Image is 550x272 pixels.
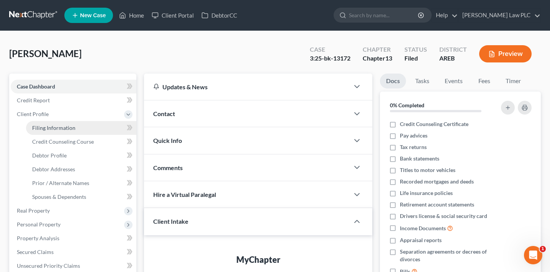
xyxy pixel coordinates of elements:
[17,235,59,241] span: Property Analysis
[400,212,487,220] span: Drivers license & social security card
[26,135,136,149] a: Credit Counseling Course
[380,74,406,88] a: Docs
[32,193,86,200] span: Spouses & Dependents
[17,97,50,103] span: Credit Report
[439,45,467,54] div: District
[439,74,469,88] a: Events
[153,218,188,225] span: Client Intake
[32,138,94,145] span: Credit Counseling Course
[439,54,467,63] div: AREB
[26,176,136,190] a: Prior / Alternate Names
[479,45,532,62] button: Preview
[310,45,350,54] div: Case
[390,102,424,108] strong: 0% Completed
[26,149,136,162] a: Debtor Profile
[432,8,458,22] a: Help
[524,246,542,264] iframe: Intercom live chat
[458,8,540,22] a: [PERSON_NAME] Law PLC
[11,245,136,259] a: Secured Claims
[363,54,392,63] div: Chapter
[11,231,136,245] a: Property Analysis
[400,166,455,174] span: Titles to motor vehicles
[400,201,474,208] span: Retirement account statements
[32,125,75,131] span: Filing Information
[400,143,427,151] span: Tax returns
[32,180,89,186] span: Prior / Alternate Names
[400,189,453,197] span: Life insurance policies
[17,111,49,117] span: Client Profile
[400,224,446,232] span: Income Documents
[385,54,392,62] span: 13
[32,152,67,159] span: Debtor Profile
[404,45,427,54] div: Status
[26,162,136,176] a: Debtor Addresses
[409,74,435,88] a: Tasks
[400,178,474,185] span: Recorded mortgages and deeds
[153,191,216,198] span: Hire a Virtual Paralegal
[400,120,468,128] span: Credit Counseling Certificate
[404,54,427,63] div: Filed
[540,246,546,252] span: 1
[17,207,50,214] span: Real Property
[349,8,419,22] input: Search by name...
[153,137,182,144] span: Quick Info
[26,121,136,135] a: Filing Information
[400,132,427,139] span: Pay advices
[400,155,439,162] span: Bank statements
[9,48,82,59] span: [PERSON_NAME]
[499,74,527,88] a: Timer
[17,83,55,90] span: Case Dashboard
[148,8,198,22] a: Client Portal
[310,54,350,63] div: 3:25-bk-13172
[153,164,183,171] span: Comments
[115,8,148,22] a: Home
[400,248,494,263] span: Separation agreements or decrees of divorces
[363,45,392,54] div: Chapter
[198,8,241,22] a: DebtorCC
[11,80,136,93] a: Case Dashboard
[153,83,340,91] div: Updates & News
[159,254,357,265] div: MyChapter
[400,236,442,244] span: Appraisal reports
[11,93,136,107] a: Credit Report
[80,13,106,18] span: New Case
[26,190,136,204] a: Spouses & Dependents
[17,249,54,255] span: Secured Claims
[17,262,80,269] span: Unsecured Priority Claims
[153,110,175,117] span: Contact
[472,74,496,88] a: Fees
[32,166,75,172] span: Debtor Addresses
[17,221,61,228] span: Personal Property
